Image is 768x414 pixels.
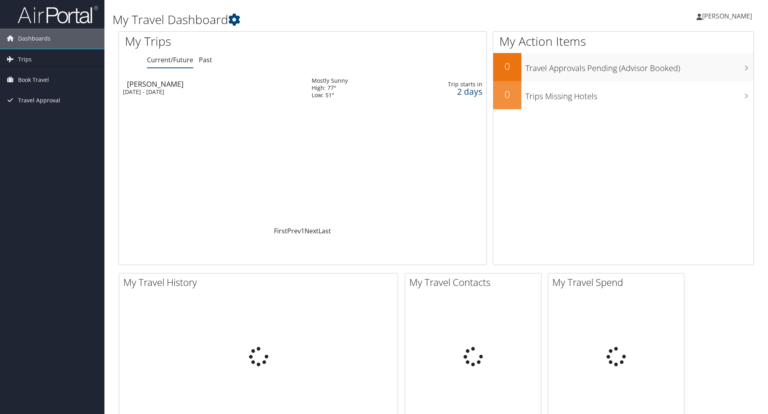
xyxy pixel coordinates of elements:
[125,33,327,50] h1: My Trips
[409,275,541,289] h2: My Travel Contacts
[552,275,684,289] h2: My Travel Spend
[123,88,300,96] div: [DATE] - [DATE]
[274,226,287,235] a: First
[312,92,348,99] div: Low: 51°
[702,12,752,20] span: [PERSON_NAME]
[493,88,521,101] h2: 0
[112,11,544,28] h1: My Travel Dashboard
[312,77,348,84] div: Mostly Sunny
[312,84,348,92] div: High: 77°
[18,70,49,90] span: Book Travel
[18,90,60,110] span: Travel Approval
[301,226,304,235] a: 1
[525,87,754,102] h3: Trips Missing Hotels
[304,226,319,235] a: Next
[493,81,754,109] a: 0Trips Missing Hotels
[493,59,521,73] h2: 0
[199,55,212,64] a: Past
[414,88,482,95] div: 2 days
[697,4,760,28] a: [PERSON_NAME]
[319,226,331,235] a: Last
[18,5,98,24] img: airportal-logo.png
[414,81,482,88] div: Trip starts in
[493,33,754,50] h1: My Action Items
[127,80,304,88] div: [PERSON_NAME]
[123,275,398,289] h2: My Travel History
[147,55,193,64] a: Current/Future
[18,49,32,69] span: Trips
[493,53,754,81] a: 0Travel Approvals Pending (Advisor Booked)
[525,59,754,74] h3: Travel Approvals Pending (Advisor Booked)
[287,226,301,235] a: Prev
[18,29,51,49] span: Dashboards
